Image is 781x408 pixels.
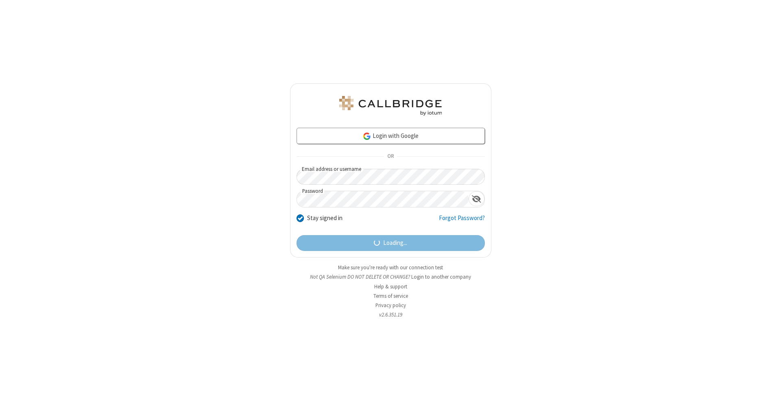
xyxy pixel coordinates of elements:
a: Privacy policy [375,302,406,309]
button: Loading... [297,235,485,251]
a: Forgot Password? [439,214,485,229]
a: Make sure you're ready with our connection test [338,264,443,271]
img: google-icon.png [362,132,371,141]
button: Login to another company [411,273,471,281]
span: OR [384,151,397,162]
input: Password [297,191,469,207]
span: Loading... [383,238,407,248]
div: Show password [469,191,484,206]
li: v2.6.351.19 [290,311,491,319]
a: Login with Google [297,128,485,144]
img: QA Selenium DO NOT DELETE OR CHANGE [338,96,443,116]
li: Not QA Selenium DO NOT DELETE OR CHANGE? [290,273,491,281]
a: Help & support [374,283,407,290]
a: Terms of service [373,292,408,299]
input: Email address or username [297,169,485,185]
label: Stay signed in [307,214,343,223]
